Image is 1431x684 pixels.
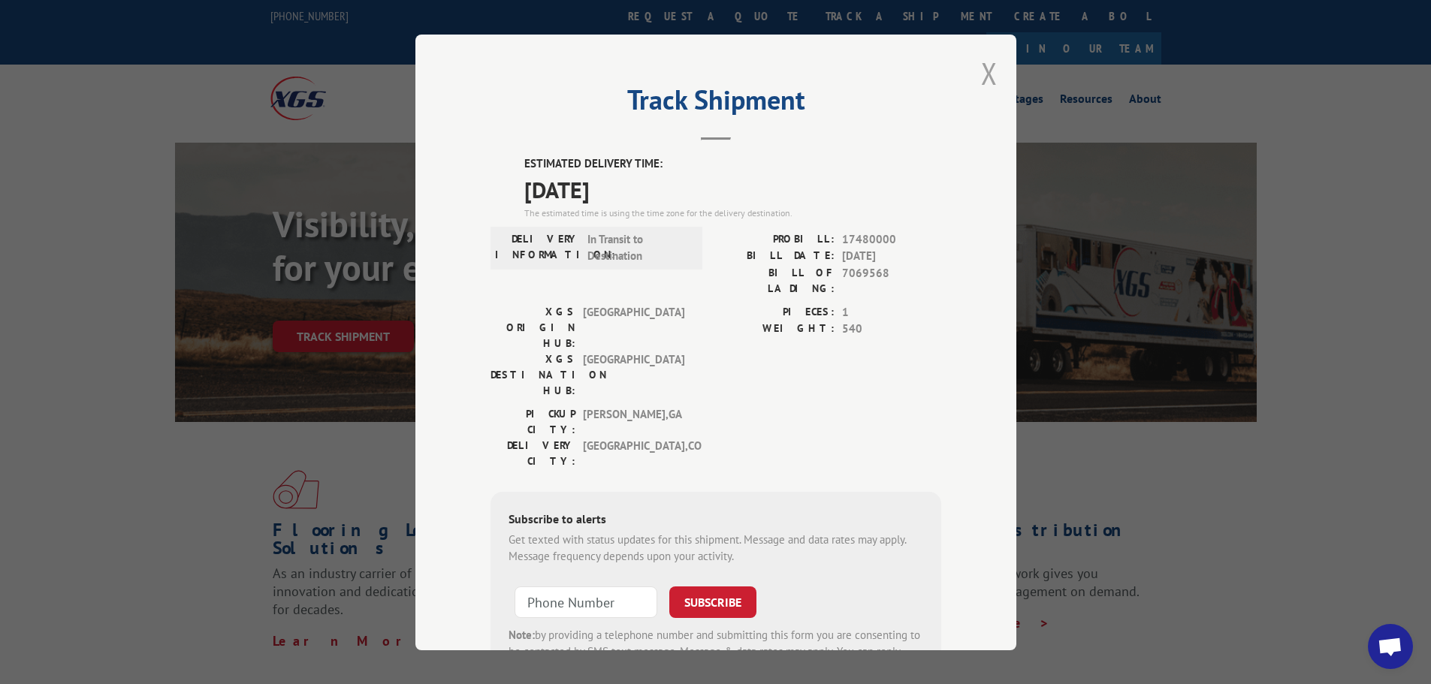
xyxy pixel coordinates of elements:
[981,53,998,93] button: Close modal
[491,351,575,398] label: XGS DESTINATION HUB:
[716,248,835,265] label: BILL DATE:
[842,321,941,338] span: 540
[491,405,575,437] label: PICKUP CITY:
[583,405,684,437] span: [PERSON_NAME] , GA
[842,248,941,265] span: [DATE]
[509,509,923,531] div: Subscribe to alerts
[515,586,657,617] input: Phone Number
[583,351,684,398] span: [GEOGRAPHIC_DATA]
[491,89,941,118] h2: Track Shipment
[524,172,941,206] span: [DATE]
[716,321,835,338] label: WEIGHT:
[716,303,835,321] label: PIECES:
[583,437,684,469] span: [GEOGRAPHIC_DATA] , CO
[842,264,941,296] span: 7069568
[842,303,941,321] span: 1
[669,586,756,617] button: SUBSCRIBE
[509,626,923,677] div: by providing a telephone number and submitting this form you are consenting to be contacted by SM...
[583,303,684,351] span: [GEOGRAPHIC_DATA]
[491,437,575,469] label: DELIVERY CITY:
[524,206,941,219] div: The estimated time is using the time zone for the delivery destination.
[495,231,580,264] label: DELIVERY INFORMATION:
[716,264,835,296] label: BILL OF LADING:
[587,231,689,264] span: In Transit to Destination
[1368,624,1413,669] div: Open chat
[491,303,575,351] label: XGS ORIGIN HUB:
[716,231,835,248] label: PROBILL:
[524,155,941,173] label: ESTIMATED DELIVERY TIME:
[842,231,941,248] span: 17480000
[509,627,535,641] strong: Note:
[509,531,923,565] div: Get texted with status updates for this shipment. Message and data rates may apply. Message frequ...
